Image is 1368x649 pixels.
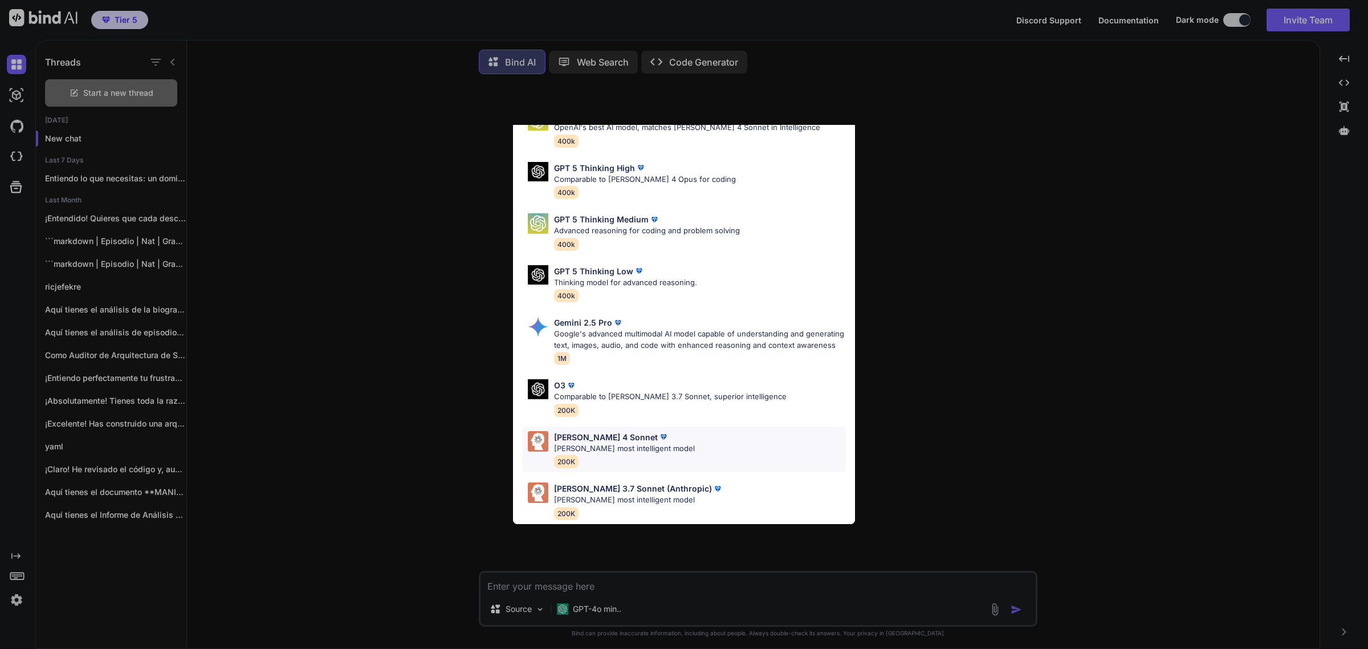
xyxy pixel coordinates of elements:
[528,317,548,337] img: Pick Models
[554,289,579,302] span: 400k
[554,328,846,351] p: Google's advanced multimodal AI model capable of understanding and generating text, images, audio...
[554,352,570,365] span: 1M
[554,443,695,455] p: [PERSON_NAME] most intelligent model
[554,494,723,506] p: [PERSON_NAME] most intelligent model
[554,238,579,251] span: 400k
[554,455,579,468] span: 200K
[554,135,579,148] span: 400k
[554,482,712,494] p: [PERSON_NAME] 3.7 Sonnet (Anthropic)
[528,213,548,234] img: Pick Models
[554,404,579,417] span: 200K
[554,162,635,174] p: GPT 5 Thinking High
[554,391,787,403] p: Comparable to [PERSON_NAME] 3.7 Sonnet, superior intelligence
[528,431,548,452] img: Pick Models
[658,431,669,443] img: premium
[528,162,548,182] img: Pick Models
[554,174,736,185] p: Comparable to [PERSON_NAME] 4 Opus for coding
[612,317,624,328] img: premium
[633,265,645,277] img: premium
[649,214,660,225] img: premium
[554,213,649,225] p: GPT 5 Thinking Medium
[528,265,548,285] img: Pick Models
[554,507,579,520] span: 200K
[565,380,577,391] img: premium
[554,379,565,391] p: O3
[635,162,646,173] img: premium
[554,431,658,443] p: [PERSON_NAME] 4 Sonnet
[554,122,820,133] p: OpenAI's best AI model, matches [PERSON_NAME] 4 Sonnet in Intelligence
[712,483,723,494] img: premium
[528,379,548,399] img: Pick Models
[554,277,697,289] p: Thinking model for advanced reasoning.
[554,225,740,237] p: Advanced reasoning for coding and problem solving
[554,317,612,328] p: Gemini 2.5 Pro
[528,482,548,503] img: Pick Models
[554,186,579,199] span: 400k
[554,265,633,277] p: GPT 5 Thinking Low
